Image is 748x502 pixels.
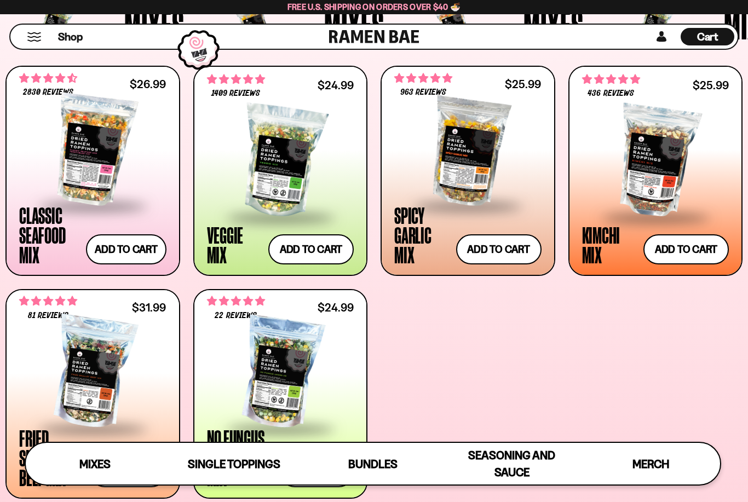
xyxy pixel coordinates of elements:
[442,443,582,484] a: Seasoning and Sauce
[588,89,634,98] span: 436 reviews
[27,32,42,42] button: Mobile Menu Trigger
[207,294,265,308] span: 4.82 stars
[632,457,669,471] span: Merch
[28,311,68,320] span: 81 reviews
[207,428,274,487] div: No Fungus Among Us Mix
[193,289,368,499] a: 4.82 stars 22 reviews $24.99 No Fungus Among Us Mix Add to cart
[287,2,461,12] span: Free U.S. Shipping on Orders over $40 🍜
[693,80,729,90] div: $25.99
[26,443,165,484] a: Mixes
[19,294,77,308] span: 4.83 stars
[468,448,555,479] span: Seasoning and Sauce
[5,66,180,275] a: 4.68 stars 2830 reviews $26.99 Classic Seafood Mix Add to cart
[58,28,83,45] a: Shop
[19,71,77,85] span: 4.68 stars
[188,457,280,471] span: Single Toppings
[348,457,398,471] span: Bundles
[582,225,638,264] div: Kimchi Mix
[130,79,166,89] div: $26.99
[303,443,442,484] a: Bundles
[681,25,734,49] div: Cart
[211,89,260,98] span: 1409 reviews
[5,289,180,499] a: 4.83 stars 81 reviews $31.99 Fried Shallot Beef Mix Add to cart
[207,225,263,264] div: Veggie Mix
[268,234,354,264] button: Add to cart
[79,457,111,471] span: Mixes
[318,80,354,90] div: $24.99
[582,72,640,86] span: 4.76 stars
[86,234,166,264] button: Add to cart
[394,205,451,264] div: Spicy Garlic Mix
[215,311,256,320] span: 22 reviews
[581,443,720,484] a: Merch
[19,428,84,487] div: Fried Shallot Beef Mix
[643,234,729,264] button: Add to cart
[132,302,166,313] div: $31.99
[381,66,555,275] a: 4.75 stars 963 reviews $25.99 Spicy Garlic Mix Add to cart
[318,302,354,313] div: $24.99
[165,443,304,484] a: Single Toppings
[58,30,83,44] span: Shop
[207,72,265,86] span: 4.76 stars
[568,66,743,275] a: 4.76 stars 436 reviews $25.99 Kimchi Mix Add to cart
[456,234,542,264] button: Add to cart
[19,205,80,264] div: Classic Seafood Mix
[505,79,541,89] div: $25.99
[23,88,73,97] span: 2830 reviews
[394,71,452,85] span: 4.75 stars
[400,88,446,97] span: 963 reviews
[697,30,718,43] span: Cart
[193,66,368,275] a: 4.76 stars 1409 reviews $24.99 Veggie Mix Add to cart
